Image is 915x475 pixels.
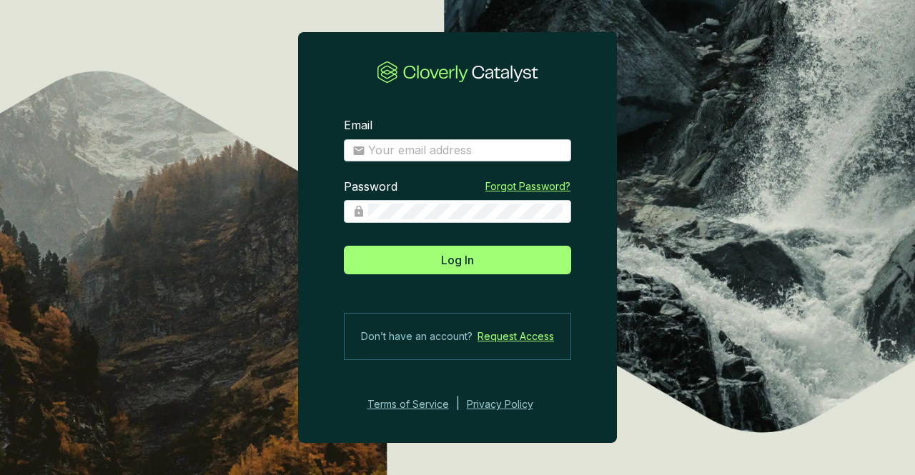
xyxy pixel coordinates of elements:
span: Log In [441,251,474,269]
input: Email [368,143,563,159]
input: Password [368,204,563,219]
label: Password [344,179,397,195]
label: Email [344,118,372,134]
a: Terms of Service [363,396,449,413]
a: Privacy Policy [467,396,553,413]
div: | [456,396,460,413]
a: Forgot Password? [485,179,570,194]
button: Log In [344,246,571,274]
span: Don’t have an account? [361,328,473,345]
a: Request Access [478,328,554,345]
